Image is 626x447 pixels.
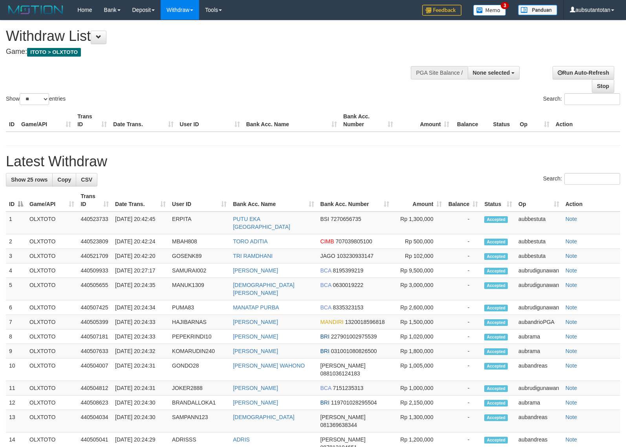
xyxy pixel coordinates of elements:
a: Note [566,362,577,369]
a: [PERSON_NAME] [233,267,278,274]
span: JAGO [320,253,335,259]
span: BCA [320,304,331,311]
td: - [445,329,481,344]
td: [DATE] 20:24:31 [112,359,169,381]
td: 4 [6,263,26,278]
img: Button%20Memo.svg [473,5,506,16]
span: Copy 119701028295504 to clipboard [331,399,377,406]
th: User ID [177,109,243,132]
td: aubbestuta [515,234,562,249]
span: Copy 8195399219 to clipboard [333,267,363,274]
a: [PERSON_NAME] [233,385,278,391]
span: Copy 227901002975539 to clipboard [331,333,377,340]
th: Amount [396,109,452,132]
th: Bank Acc. Name [243,109,340,132]
td: 12 [6,395,26,410]
span: Accepted [484,400,508,407]
a: [PERSON_NAME] [233,333,278,340]
th: Amount: activate to sort column ascending [392,189,445,212]
a: Note [566,414,577,420]
td: Rp 1,020,000 [392,329,445,344]
span: BCA [320,385,331,391]
td: OLXTOTO [26,300,77,315]
span: Accepted [484,305,508,311]
td: [DATE] 20:27:17 [112,263,169,278]
span: [PERSON_NAME] [320,414,366,420]
span: Accepted [484,385,508,392]
label: Search: [543,93,620,105]
td: 440505399 [77,315,112,329]
span: Accepted [484,282,508,289]
td: [DATE] 20:42:20 [112,249,169,263]
td: - [445,278,481,300]
td: - [445,234,481,249]
td: Rp 2,600,000 [392,300,445,315]
span: 3 [501,2,509,9]
th: Game/API [18,109,74,132]
span: Accepted [484,363,508,370]
span: BRI [320,399,329,406]
td: 11 [6,381,26,395]
td: aubrudigunawan [515,263,562,278]
td: 6 [6,300,26,315]
th: Action [553,109,620,132]
a: Note [566,216,577,222]
span: Copy 103230933147 to clipboard [337,253,373,259]
div: PGA Site Balance / [411,66,467,79]
span: CSV [81,177,92,183]
td: 440508623 [77,395,112,410]
td: aubandreas [515,410,562,432]
a: Note [566,267,577,274]
td: Rp 102,000 [392,249,445,263]
a: Note [566,348,577,354]
span: BRI [320,333,329,340]
input: Search: [564,93,620,105]
td: 440507425 [77,300,112,315]
td: OLXTOTO [26,249,77,263]
td: Rp 1,300,000 [392,212,445,234]
span: Accepted [484,437,508,443]
td: OLXTOTO [26,278,77,300]
span: Accepted [484,348,508,355]
a: Note [566,385,577,391]
label: Search: [543,173,620,185]
td: aubbestuta [515,249,562,263]
td: aubandreas [515,359,562,381]
td: Rp 500,000 [392,234,445,249]
span: Accepted [484,216,508,223]
td: - [445,410,481,432]
span: Accepted [484,239,508,245]
select: Showentries [20,93,49,105]
a: Note [566,333,577,340]
th: Op: activate to sort column ascending [515,189,562,212]
td: aubrudigunawan [515,381,562,395]
td: - [445,344,481,359]
a: Run Auto-Refresh [553,66,614,79]
span: CIMB [320,238,334,245]
td: HAJIBARNAS [169,315,230,329]
td: - [445,300,481,315]
td: OLXTOTO [26,381,77,395]
td: OLXTOTO [26,315,77,329]
td: 1 [6,212,26,234]
td: - [445,381,481,395]
td: 440504034 [77,410,112,432]
td: 8 [6,329,26,344]
input: Search: [564,173,620,185]
th: Status [490,109,516,132]
span: BCA [320,282,331,288]
td: 440507633 [77,344,112,359]
td: 3 [6,249,26,263]
a: [PERSON_NAME] [233,348,278,354]
a: Stop [592,79,614,93]
th: Balance [452,109,490,132]
td: Rp 9,500,000 [392,263,445,278]
td: [DATE] 20:24:35 [112,278,169,300]
td: 440504007 [77,359,112,381]
td: aubbestuta [515,212,562,234]
td: OLXTOTO [26,359,77,381]
td: Rp 1,005,000 [392,359,445,381]
th: Bank Acc. Number: activate to sort column ascending [317,189,393,212]
span: Copy 0881036124183 to clipboard [320,370,360,377]
th: Action [562,189,620,212]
